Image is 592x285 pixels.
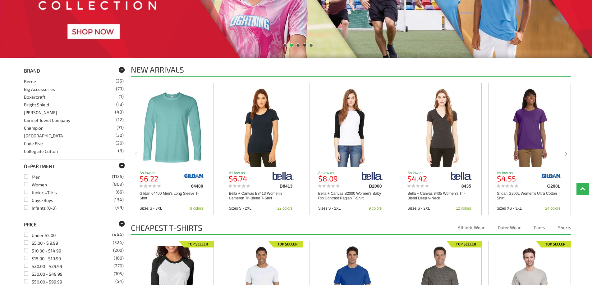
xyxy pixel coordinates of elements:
[558,225,571,230] a: Shorts
[564,150,568,157] div: next
[24,198,53,203] a: Guys/Boys(134)
[116,102,124,106] span: (13)
[183,171,205,180] img: Gildan
[24,271,62,277] a: $30.00 - $49.99(105)
[229,191,292,201] a: Bella + Canvas B8413 Women's Cameron Tri-Blend T-Shirt
[24,205,57,211] a: Infants (0-3)(49)
[458,225,485,230] a: Athletic Wear
[407,171,440,175] p: As low as
[113,240,124,245] span: (524)
[24,125,44,131] a: Champion(71)
[24,233,56,238] a: Under $5.00(444)
[318,171,351,175] p: As low as
[24,79,36,84] a: Berne(25)
[115,110,124,114] span: (48)
[536,241,571,247] img: Top Seller
[407,207,430,210] div: Sizes S - 2XL
[113,248,124,252] span: (200)
[172,184,203,188] div: 64400
[140,171,172,175] p: As low as
[229,171,262,175] p: As low as
[24,182,47,187] a: Women(808)
[350,184,382,188] div: B2000
[21,218,126,231] div: Price
[112,182,124,186] span: (808)
[134,150,138,157] div: prev
[497,171,530,175] p: As low as
[24,141,43,146] a: Code Five(20)
[24,94,45,100] a: Boxercraft(1)
[131,66,184,73] h1: New Arrivals
[118,149,124,153] span: (3)
[190,207,203,210] div: 8 colors
[451,171,473,180] img: Bella + Canvas
[24,149,58,154] a: Collegiate Cotton(3)
[24,248,61,253] a: $10.00 - $14.99(200)
[119,94,124,99] span: (1)
[114,256,124,260] span: (160)
[318,207,341,210] div: Sizes S - 2XL
[24,102,49,107] a: Bright Shield(13)
[140,174,158,183] b: $6.22
[24,190,57,195] a: Juniors/Girls(66)
[24,87,55,92] a: Big Accessories(79)
[277,207,292,210] div: 22 colors
[456,207,471,210] div: 12 colors
[116,190,124,194] span: (66)
[24,256,61,261] a: $15.00 - $19.99(160)
[409,88,472,167] img: Bella + Canvas 8435 Women's Tri-Blend Deep V-Neck
[310,88,392,167] a: Bella + Canvas B2000 Women's Baby Rib Contrast Raglan T-Shirt
[576,183,589,195] a: Top
[21,64,126,77] div: Brand
[220,88,303,167] a: Bella + Canvas B8413 Women's Cameron Tri-Blend T-Shirt
[21,159,126,173] div: Department
[112,174,124,179] span: (1126)
[230,88,293,167] img: Bella + Canvas B8413 Women's Cameron Tri-Blend T-Shirt
[116,133,124,137] span: (30)
[407,174,427,183] b: $4.42
[115,279,124,283] span: (54)
[112,233,124,237] span: (444)
[116,118,124,122] span: (12)
[272,171,294,180] img: Bella + Canvas
[529,184,560,188] div: G200L
[447,241,482,247] img: Top Seller
[116,79,124,83] span: (25)
[497,191,561,201] a: Gildan G200L Women's Ultra Cotton T Shirt
[540,171,562,180] img: Gildan
[179,241,214,247] img: Top Seller
[131,88,213,167] a: Gildan 64400 Men's Long Sleeve T-Shirt
[361,171,383,180] img: Bella + Canvas
[489,88,571,167] a: Gildan G200L Women's Ultra Cotton T Shirt
[545,207,561,210] div: 24 colors
[24,110,57,115] a: [PERSON_NAME](48)
[113,198,124,202] span: (134)
[131,224,202,232] h2: Cheapest T-Shirts
[24,240,58,246] a: $5.00 - $ 9.99(524)
[24,133,65,138] a: [GEOGRAPHIC_DATA](30)
[229,174,247,183] b: $6.74
[229,207,251,210] div: Sizes S - 2XL
[319,88,383,167] img: Bella + Canvas B2000 Women's Baby Rib Contrast Raglan T-Shirt
[497,174,516,183] b: $4.55
[117,125,124,130] span: (71)
[498,225,521,230] a: Outer Wear
[369,207,382,210] div: 9 colors
[24,264,62,269] a: $20.00 - $29.99(270)
[114,271,124,276] span: (105)
[24,174,40,180] a: Men(1126)
[116,141,124,145] span: (20)
[534,225,545,230] a: Pants
[140,207,162,210] div: Sizes S - 3XL
[399,88,481,167] a: Bella + Canvas 8435 Women's Tri-Blend Deep V-Neck
[115,205,124,210] span: (49)
[24,279,62,284] a: $50.00 - $99.99(54)
[318,191,382,201] a: Bella + Canvas B2000 Women's Baby Rib Contrast Raglan T-Shirt
[497,207,522,210] div: Sizes XS - 3XL
[24,118,70,123] a: Carmel Towel Company(12)
[407,191,471,201] a: Bella + Canvas 8435 Women's Tri-Blend Deep V-Neck
[261,184,292,188] div: B8413
[113,264,124,268] span: (270)
[116,87,124,91] span: (79)
[318,174,338,183] b: $8.09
